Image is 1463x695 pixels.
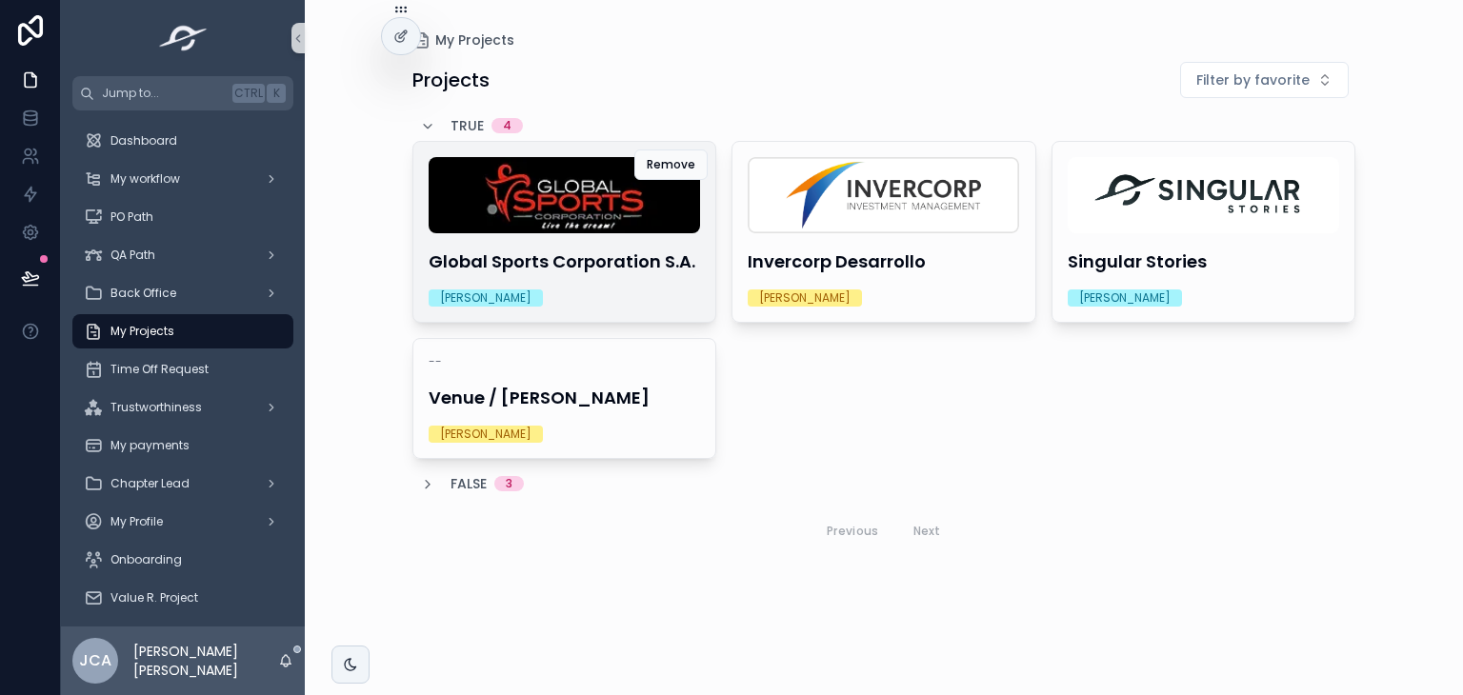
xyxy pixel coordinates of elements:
[72,581,293,615] a: Value R. Project
[110,400,202,415] span: Trustworthiness
[634,149,708,180] button: Remove
[110,324,174,339] span: My Projects
[72,543,293,577] a: Onboarding
[102,86,225,101] span: Jump to...
[110,476,190,491] span: Chapter Lead
[72,76,293,110] button: Jump to...CtrlK
[72,200,293,234] a: PO Path
[72,428,293,463] a: My payments
[110,286,176,301] span: Back Office
[412,67,490,93] h1: Projects
[110,248,155,263] span: QA Path
[1052,141,1356,323] a: SStories.pngSingular Stories[PERSON_NAME]
[429,248,701,274] h4: Global Sports Corporation S.A.
[412,30,514,50] a: My Projects
[110,590,198,606] span: Value R. Project
[110,438,190,453] span: My payments
[1180,62,1349,98] button: Select Button
[110,552,182,567] span: Onboarding
[412,338,717,459] a: --Venue / [PERSON_NAME][PERSON_NAME]
[731,141,1036,323] a: invercorp.pngInvercorp Desarrollo[PERSON_NAME]
[110,171,180,187] span: My workflow
[72,352,293,387] a: Time Off Request
[1068,248,1340,274] h4: Singular Stories
[72,314,293,348] a: My Projects
[429,385,701,410] h4: Venue / [PERSON_NAME]
[110,133,177,149] span: Dashboard
[429,354,442,369] span: --
[440,426,531,443] div: [PERSON_NAME]
[232,84,265,103] span: Ctrl
[72,505,293,539] a: My Profile
[412,141,717,323] a: cropimage9134.webpGlobal Sports Corporation S.A.[PERSON_NAME]Remove
[451,116,484,135] span: TRUE
[110,209,153,225] span: PO Path
[748,248,1020,274] h4: Invercorp Desarrollo
[647,157,695,172] span: Remove
[759,289,851,307] div: [PERSON_NAME]
[1079,289,1171,307] div: [PERSON_NAME]
[1068,157,1339,233] img: SStories.png
[435,30,514,50] span: My Projects
[153,23,213,53] img: App logo
[61,110,305,626] div: scrollable content
[1196,70,1310,89] span: Filter by favorite
[72,467,293,501] a: Chapter Lead
[79,649,111,672] span: JCA
[72,162,293,196] a: My workflow
[72,276,293,310] a: Back Office
[748,157,1019,233] img: invercorp.png
[72,124,293,158] a: Dashboard
[451,474,487,493] span: FALSE
[506,476,512,491] div: 3
[440,289,531,307] div: [PERSON_NAME]
[72,390,293,425] a: Trustworthiness
[72,238,293,272] a: QA Path
[429,157,701,233] img: cropimage9134.webp
[269,86,284,101] span: K
[110,362,209,377] span: Time Off Request
[133,642,278,680] p: [PERSON_NAME] [PERSON_NAME]
[110,514,163,529] span: My Profile
[503,118,511,133] div: 4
